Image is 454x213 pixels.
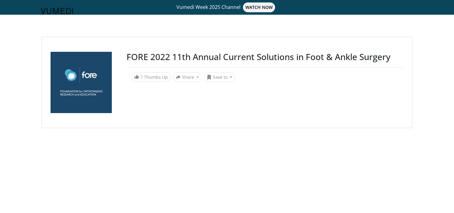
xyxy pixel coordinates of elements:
button: Share [173,72,202,82]
h3: FORE 2022 11th Annual Current Solutions in Foot & Ankle Surgery [127,52,403,62]
a: 7 Thumbs Up [131,72,171,82]
span: 7 [140,74,143,80]
img: VuMedi Logo [41,8,73,14]
button: Save to [204,72,235,82]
